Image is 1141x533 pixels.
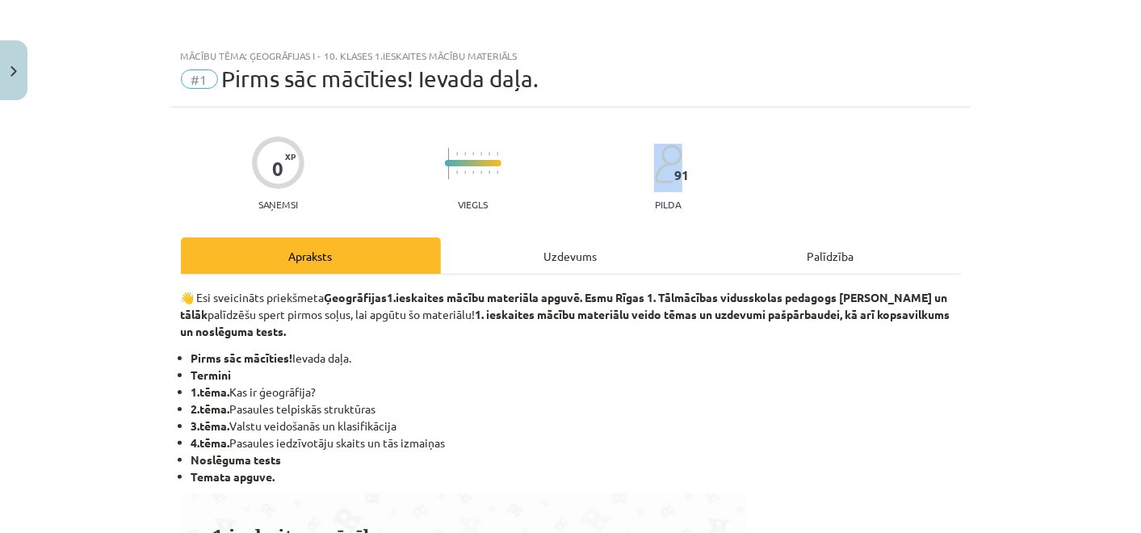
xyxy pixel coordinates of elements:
strong: 1.ieskaites mācību materiāla apguvē. Esmu Rīgas 1. Tālmācības vidusskolas pedagogs [PERSON_NAME] ... [181,290,948,321]
strong: 3.tēma. [191,418,230,433]
strong: 1.tēma. [191,384,230,399]
li: Kas ir ģeogrāfija? [191,384,961,401]
img: icon-close-lesson-0947bae3869378f0d4975bcd49f059093ad1ed9edebbc8119c70593378902aed.svg [10,66,17,77]
img: icon-short-line-57e1e144782c952c97e751825c79c345078a6d821885a25fce030b3d8c18986b.svg [497,152,498,156]
strong: 2.tēma. [191,401,230,416]
li: Valstu veidošanās un klasifikācija [191,418,961,434]
div: Uzdevums [441,237,701,274]
img: icon-short-line-57e1e144782c952c97e751825c79c345078a6d821885a25fce030b3d8c18986b.svg [472,152,474,156]
img: icon-short-line-57e1e144782c952c97e751825c79c345078a6d821885a25fce030b3d8c18986b.svg [497,170,498,174]
span: #1 [181,69,218,89]
div: Palīdzība [701,237,961,274]
strong: Ģeogrāfijas [325,290,388,304]
span: Pirms sāc mācīties! Ievada daļa. [222,65,539,92]
img: icon-long-line-d9ea69661e0d244f92f715978eff75569469978d946b2353a9bb055b3ed8787d.svg [448,148,450,179]
img: icon-short-line-57e1e144782c952c97e751825c79c345078a6d821885a25fce030b3d8c18986b.svg [480,170,482,174]
strong: 4.tēma. [191,435,230,450]
strong: Pirms sāc mācīties! [191,350,293,365]
p: pilda [655,199,681,210]
div: Apraksts [181,237,441,274]
span: XP [285,152,296,161]
img: icon-short-line-57e1e144782c952c97e751825c79c345078a6d821885a25fce030b3d8c18986b.svg [472,170,474,174]
strong: Temata apguve. [191,469,275,484]
img: icon-short-line-57e1e144782c952c97e751825c79c345078a6d821885a25fce030b3d8c18986b.svg [489,152,490,156]
div: 0 [272,157,283,180]
p: Saņemsi [252,199,304,210]
strong: Termini [191,367,232,382]
li: Pasaules iedzīvotāju skaits un tās izmaiņas [191,434,961,451]
p: Viegls [458,199,488,210]
img: icon-short-line-57e1e144782c952c97e751825c79c345078a6d821885a25fce030b3d8c18986b.svg [489,170,490,174]
li: Pasaules telpiskās struktūras [191,401,961,418]
div: Mācību tēma: Ģeogrāfijas i - 10. klases 1.ieskaites mācību materiāls [181,50,961,61]
p: 👋 Esi sveicināts priekšmeta palīdzēšu spert pirmos soļus, lai apgūtu šo materiālu! [181,289,961,340]
span: 91 [674,168,689,183]
strong: 1. ieskaites mācību materiālu veido tēmas un uzdevumi pašpārbaudei, kā arī kopsavilkums un noslēg... [181,307,950,338]
img: icon-short-line-57e1e144782c952c97e751825c79c345078a6d821885a25fce030b3d8c18986b.svg [464,170,466,174]
li: Ievada daļa. [191,350,961,367]
img: icon-short-line-57e1e144782c952c97e751825c79c345078a6d821885a25fce030b3d8c18986b.svg [456,152,458,156]
strong: Noslēguma tests [191,452,282,467]
img: icon-short-line-57e1e144782c952c97e751825c79c345078a6d821885a25fce030b3d8c18986b.svg [480,152,482,156]
img: icon-short-line-57e1e144782c952c97e751825c79c345078a6d821885a25fce030b3d8c18986b.svg [456,170,458,174]
img: students-c634bb4e5e11cddfef0936a35e636f08e4e9abd3cc4e673bd6f9a4125e45ecb1.svg [654,144,682,184]
img: icon-short-line-57e1e144782c952c97e751825c79c345078a6d821885a25fce030b3d8c18986b.svg [464,152,466,156]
